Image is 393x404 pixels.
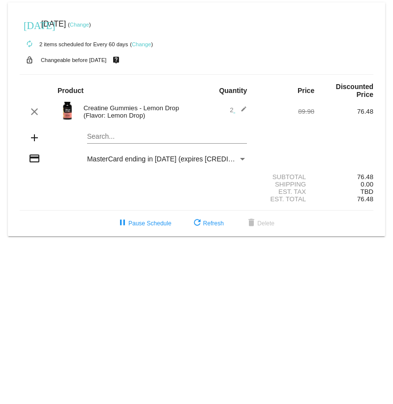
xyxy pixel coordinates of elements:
div: 76.48 [314,173,373,181]
mat-icon: edit [235,106,247,118]
div: Est. Tax [255,188,314,195]
small: ( ) [130,41,153,47]
div: Subtotal [255,173,314,181]
mat-icon: credit_card [29,153,40,164]
a: Change [132,41,151,47]
strong: Quantity [219,87,247,94]
strong: Discounted Price [336,83,373,98]
mat-select: Payment Method [87,155,247,163]
div: 89.98 [255,108,314,115]
span: 0.00 [361,181,373,188]
button: Pause Schedule [109,215,179,232]
img: Image-1-Creatine-Gummies-Roman-Berezecky_optimized.png [58,101,77,121]
small: Changeable before [DATE] [41,57,107,63]
mat-icon: autorenew [24,38,35,50]
button: Delete [238,215,282,232]
input: Search... [87,133,247,141]
button: Refresh [183,215,232,232]
strong: Price [298,87,314,94]
mat-icon: [DATE] [24,19,35,31]
mat-icon: refresh [191,218,203,229]
mat-icon: clear [29,106,40,118]
span: TBD [361,188,373,195]
small: 2 items scheduled for Every 60 days [20,41,128,47]
span: 2 [230,106,247,114]
small: ( ) [68,22,91,28]
div: Creatine Gummies - Lemon Drop (Flavor: Lemon Drop) [79,104,197,119]
mat-icon: delete [245,218,257,229]
span: Delete [245,220,274,227]
div: 76.48 [314,108,373,115]
span: 76.48 [357,195,373,203]
strong: Product [58,87,84,94]
mat-icon: add [29,132,40,144]
span: Refresh [191,220,224,227]
span: Pause Schedule [117,220,171,227]
mat-icon: live_help [110,54,122,66]
span: MasterCard ending in [DATE] (expires [CREDIT_CARD_DATA]) [87,155,281,163]
div: Shipping [255,181,314,188]
div: Est. Total [255,195,314,203]
mat-icon: lock_open [24,54,35,66]
mat-icon: pause [117,218,128,229]
a: Change [70,22,89,28]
